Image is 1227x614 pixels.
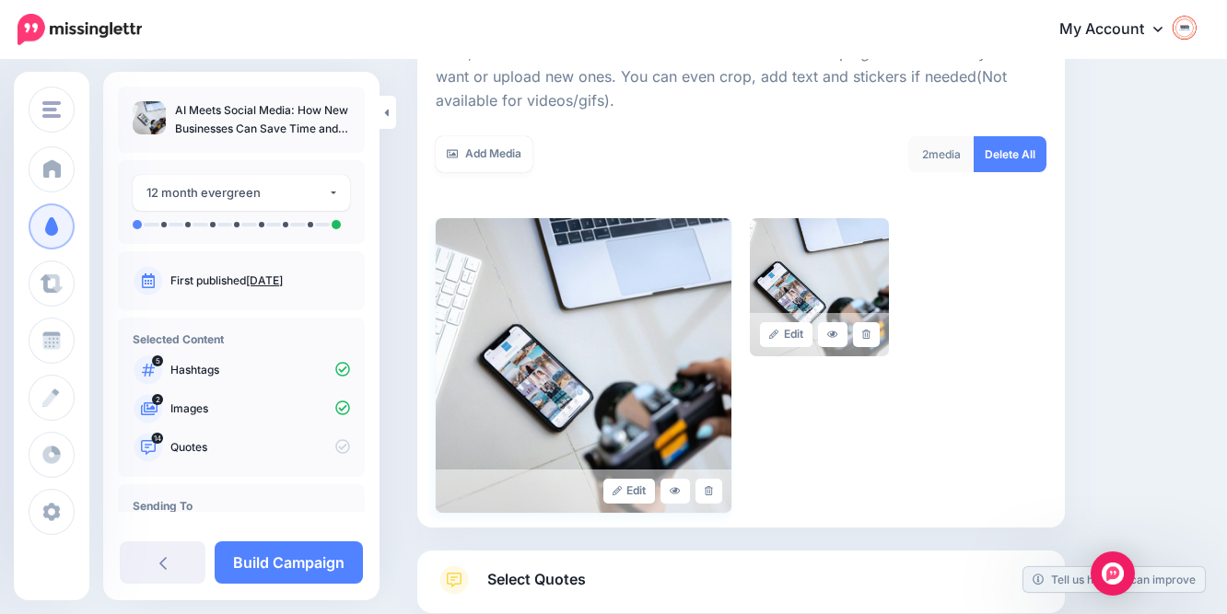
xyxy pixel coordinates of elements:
img: Missinglettr [18,14,142,45]
a: Add Media [436,136,532,172]
img: menu.png [42,101,61,118]
img: 3d0b3a2f2ab5d26a5b2e71b7e8ac9c07_thumb.jpg [133,101,166,134]
div: Open Intercom Messenger [1091,551,1135,596]
a: Delete All [974,136,1046,172]
a: Edit [603,479,656,504]
button: 12 month evergreen [133,175,350,211]
span: 2 [152,394,163,405]
div: Select Media [436,32,1046,513]
p: Hashtags [170,362,350,378]
h4: Sending To [133,499,350,513]
div: media [908,136,975,172]
p: Quotes [170,439,350,456]
a: Edit [760,322,812,347]
a: Select Quotes [436,565,1046,613]
h4: Selected Content [133,332,350,346]
a: Tell us how we can improve [1023,567,1205,592]
span: Select Quotes [487,567,586,592]
span: 14 [152,433,164,444]
span: 5 [152,355,163,366]
span: 2 [922,147,929,161]
img: 3d0b3a2f2ab5d26a5b2e71b7e8ac9c07_large.jpg [436,218,731,513]
p: AI Meets Social Media: How New Businesses Can Save Time and Boost Result [175,101,350,138]
div: 12 month evergreen [146,182,328,203]
a: My Account [1041,7,1199,52]
p: Images [170,400,350,417]
p: First published [170,272,350,289]
a: [DATE] [246,273,283,287]
img: c2c176d68d7b8ab5bd9c555ccace4b5e_large.jpg [750,218,889,356]
p: Next, let's make sure we have the best media for this campaign. Delete those you don't want or up... [436,41,1046,113]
